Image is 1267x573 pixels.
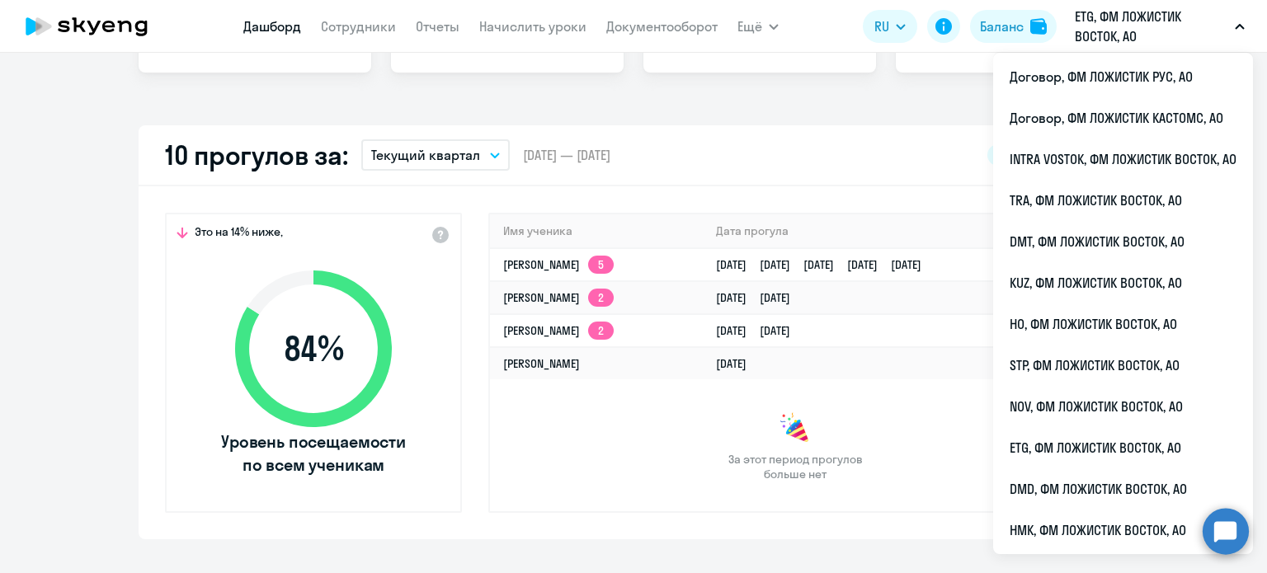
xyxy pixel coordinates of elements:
[523,146,610,164] span: [DATE] — [DATE]
[716,323,803,338] a: [DATE][DATE]
[970,10,1057,43] button: Балансbalance
[726,452,864,481] span: За этот период прогулов больше нет
[980,16,1024,36] div: Баланс
[503,290,614,305] a: [PERSON_NAME]2
[219,329,408,369] span: 84 %
[606,18,718,35] a: Документооборот
[716,356,760,371] a: [DATE]
[503,356,580,371] a: [PERSON_NAME]
[588,256,614,274] app-skyeng-badge: 5
[416,18,459,35] a: Отчеты
[588,322,614,340] app-skyeng-badge: 2
[503,257,614,272] a: [PERSON_NAME]5
[479,18,586,35] a: Начислить уроки
[1075,7,1228,46] p: ETG, ФМ ЛОЖИСТИК ВОСТОК, АО
[503,323,614,338] a: [PERSON_NAME]2
[993,53,1253,554] ul: Ещё
[1030,18,1047,35] img: balance
[737,16,762,36] span: Ещё
[779,412,812,445] img: congrats
[371,145,480,165] p: Текущий квартал
[219,430,408,477] span: Уровень посещаемости по всем ученикам
[361,139,510,171] button: Текущий квартал
[1067,7,1253,46] button: ETG, ФМ ЛОЖИСТИК ВОСТОК, АО
[243,18,301,35] a: Дашборд
[737,10,779,43] button: Ещё
[321,18,396,35] a: Сотрудники
[490,214,703,248] th: Имя ученика
[195,224,283,244] span: Это на 14% ниже,
[874,16,889,36] span: RU
[863,10,917,43] button: RU
[703,214,1100,248] th: Дата прогула
[716,257,935,272] a: [DATE][DATE][DATE][DATE][DATE]
[165,139,348,171] h2: 10 прогулов за:
[588,289,614,307] app-skyeng-badge: 2
[716,290,803,305] a: [DATE][DATE]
